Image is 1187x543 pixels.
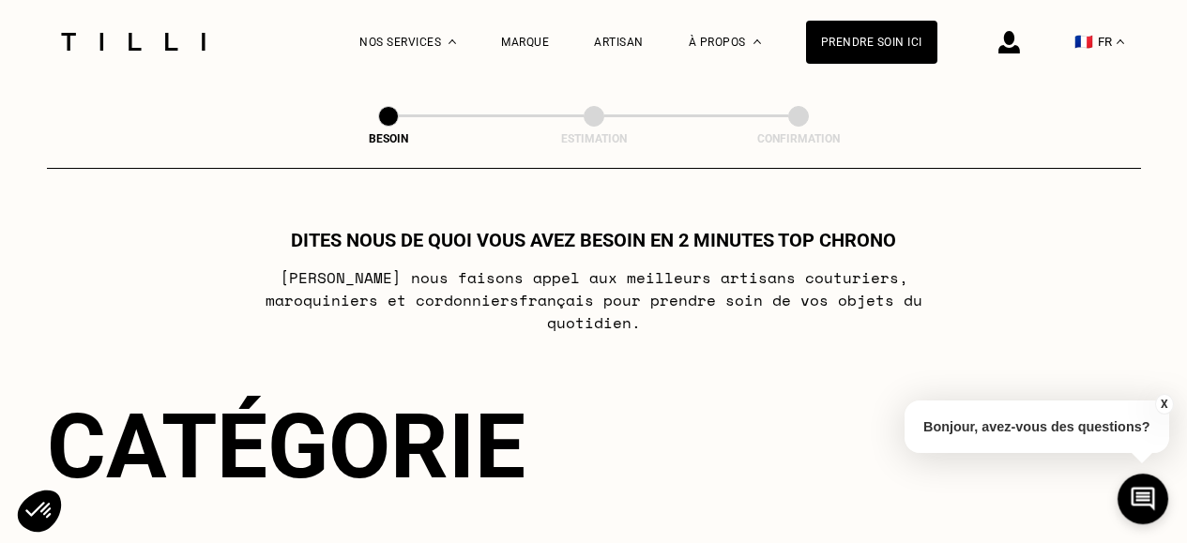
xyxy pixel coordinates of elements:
[500,132,688,145] div: Estimation
[1154,394,1173,415] button: X
[291,229,896,251] h1: Dites nous de quoi vous avez besoin en 2 minutes top chrono
[449,39,456,44] img: Menu déroulant
[1117,39,1124,44] img: menu déroulant
[295,132,482,145] div: Besoin
[905,400,1169,453] p: Bonjour, avez-vous des questions?
[998,31,1020,53] img: icône connexion
[47,394,1141,499] div: Catégorie
[54,33,212,51] img: Logo du service de couturière Tilli
[501,36,549,49] a: Marque
[594,36,644,49] a: Artisan
[753,39,761,44] img: Menu déroulant à propos
[221,266,966,334] p: [PERSON_NAME] nous faisons appel aux meilleurs artisans couturiers , maroquiniers et cordonniers ...
[705,132,892,145] div: Confirmation
[1074,33,1093,51] span: 🇫🇷
[806,21,937,64] a: Prendre soin ici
